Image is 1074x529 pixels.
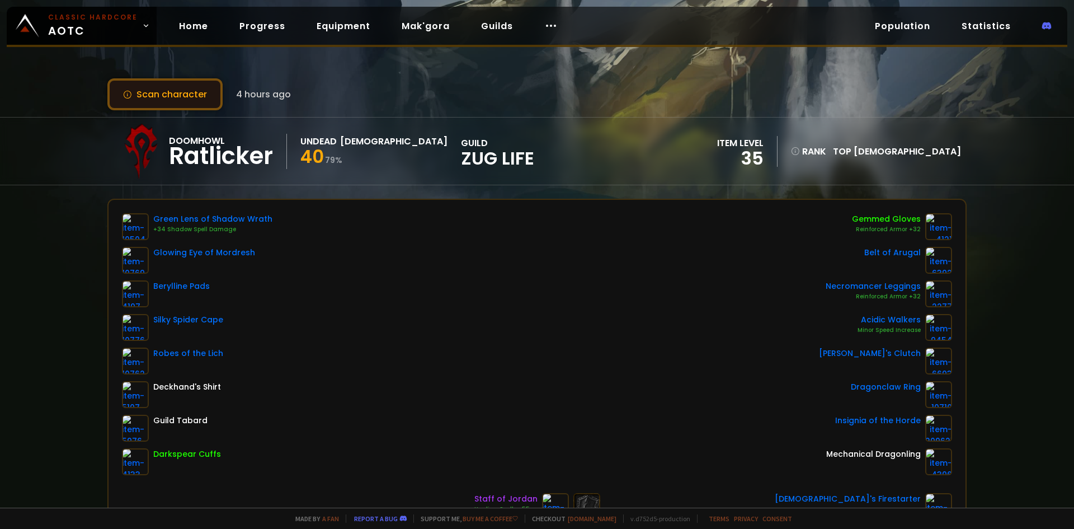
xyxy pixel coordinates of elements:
[925,213,952,240] img: item-4121
[461,150,534,167] span: Zug Life
[289,514,339,523] span: Made by
[122,314,149,341] img: item-10776
[48,12,138,22] small: Classic Hardcore
[122,415,149,442] img: item-5976
[153,225,272,234] div: +34 Shadow Spell Damage
[925,314,952,341] img: item-9454
[525,514,616,523] span: Checkout
[169,148,273,165] div: Ratlicker
[153,348,223,359] div: Robes of the Lich
[122,280,149,307] img: item-4197
[472,15,522,38] a: Guilds
[866,15,939,38] a: Population
[153,280,210,292] div: Berylline Pads
[474,493,538,505] div: Staff of Jordan
[463,514,518,523] a: Buy me a coffee
[300,134,337,148] div: Undead
[851,381,921,393] div: Dragonclaw Ring
[709,514,729,523] a: Terms
[826,280,921,292] div: Necromancer Leggings
[107,78,223,110] button: Scan character
[308,15,379,38] a: Equipment
[230,15,294,38] a: Progress
[852,225,921,234] div: Reinforced Armor +32
[717,150,764,167] div: 35
[542,493,569,520] img: item-873
[325,155,342,166] small: 79 %
[925,493,952,520] img: item-13064
[833,144,961,158] div: Top
[153,213,272,225] div: Green Lens of Shadow Wrath
[153,415,208,427] div: Guild Tabard
[775,493,921,505] div: [DEMOGRAPHIC_DATA]'s Firestarter
[393,15,459,38] a: Mak'gora
[153,247,255,259] div: Glowing Eye of Mordresh
[623,514,690,523] span: v. d752d5 - production
[122,448,149,475] img: item-4133
[791,144,826,158] div: rank
[354,514,398,523] a: Report a bug
[169,134,273,148] div: Doomhowl
[122,348,149,374] img: item-10762
[153,381,221,393] div: Deckhand's Shirt
[826,292,921,301] div: Reinforced Armor +32
[568,514,616,523] a: [DOMAIN_NAME]
[170,15,217,38] a: Home
[925,280,952,307] img: item-2277
[322,514,339,523] a: a fan
[925,348,952,374] img: item-6693
[925,448,952,475] img: item-4396
[461,136,534,167] div: guild
[153,448,221,460] div: Darkspear Cuffs
[925,381,952,408] img: item-10710
[953,15,1020,38] a: Statistics
[153,314,223,326] div: Silky Spider Cape
[474,505,538,514] div: Healing Spells +55
[858,314,921,326] div: Acidic Walkers
[236,87,291,101] span: 4 hours ago
[826,448,921,460] div: Mechanical Dragonling
[858,326,921,335] div: Minor Speed Increase
[925,415,952,442] img: item-209621
[717,136,764,150] div: item level
[340,134,447,148] div: [DEMOGRAPHIC_DATA]
[7,7,157,45] a: Classic HardcoreAOTC
[835,415,921,427] div: Insignia of the Horde
[122,213,149,240] img: item-10504
[48,12,138,39] span: AOTC
[854,145,961,158] span: [DEMOGRAPHIC_DATA]
[734,514,758,523] a: Privacy
[413,514,518,523] span: Support me,
[852,213,921,225] div: Gemmed Gloves
[864,247,921,259] div: Belt of Arugal
[762,514,792,523] a: Consent
[122,247,149,274] img: item-10769
[300,144,324,169] span: 40
[925,247,952,274] img: item-6392
[122,381,149,408] img: item-5107
[819,348,921,359] div: [PERSON_NAME]'s Clutch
